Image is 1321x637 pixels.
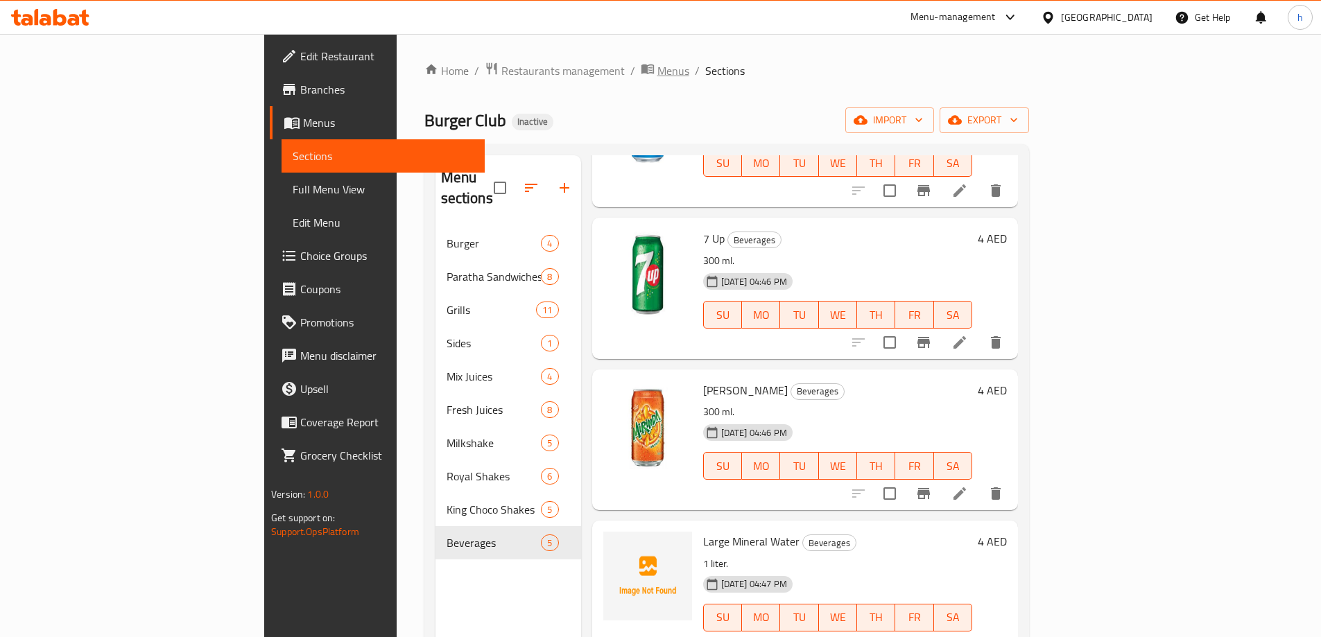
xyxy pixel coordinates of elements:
a: Full Menu View [282,173,485,206]
button: delete [979,174,1012,207]
span: FR [901,607,928,627]
span: Paratha Sandwiches [447,268,542,285]
button: FR [895,604,933,631]
button: WE [819,149,857,177]
span: 5 [542,503,558,516]
span: Inactive [512,116,553,128]
a: Edit menu item [951,485,968,502]
span: WE [824,305,852,325]
span: Select to update [875,176,904,205]
a: Edit menu item [951,182,968,199]
span: Sort sections [515,171,548,204]
span: Branches [300,81,474,98]
img: 7 Up [603,229,692,317]
div: Sides1 [435,326,581,360]
a: Menus [270,106,485,139]
div: items [536,302,558,318]
span: Beverages [728,232,781,248]
span: TU [786,607,813,627]
span: [DATE] 04:46 PM [716,275,793,288]
div: Mix Juices4 [435,360,581,393]
button: import [845,107,934,133]
span: Select to update [875,328,904,357]
a: Sections [282,139,485,173]
span: 5 [542,536,558,550]
span: Grills [447,302,537,318]
button: delete [979,477,1012,510]
span: SA [940,153,967,173]
span: WE [824,153,852,173]
span: 1.0.0 [307,485,329,503]
span: SA [940,607,967,627]
span: SU [709,607,736,627]
span: TU [786,153,813,173]
span: 1 [542,337,558,350]
span: export [951,112,1018,129]
div: items [541,534,558,551]
span: 11 [537,304,558,317]
div: items [541,335,558,351]
span: 8 [542,403,558,417]
span: TH [863,607,890,627]
span: 6 [542,470,558,483]
span: 4 [542,237,558,250]
a: Edit Restaurant [270,40,485,73]
span: Full Menu View [293,181,474,198]
span: Get support on: [271,509,335,527]
span: FR [901,153,928,173]
span: King Choco Shakes [447,501,542,518]
div: Sides [447,335,542,351]
span: Sections [293,148,474,164]
span: Edit Menu [293,214,474,231]
button: TH [857,149,895,177]
div: Milkshake5 [435,426,581,460]
span: Edit Restaurant [300,48,474,64]
div: Beverages [791,383,845,400]
span: TH [863,305,890,325]
div: Beverages [727,232,782,248]
a: Choice Groups [270,239,485,272]
div: Beverages5 [435,526,581,559]
div: Grills11 [435,293,581,326]
div: Fresh Juices8 [435,393,581,426]
span: Beverages [803,535,856,551]
span: Restaurants management [501,62,625,79]
button: delete [979,326,1012,359]
div: Paratha Sandwiches8 [435,260,581,293]
a: Promotions [270,306,485,339]
div: Milkshake [447,435,542,451]
span: import [856,112,923,129]
button: WE [819,604,857,631]
div: Beverages [447,534,542,551]
span: FR [901,305,928,325]
button: TU [780,452,818,480]
span: WE [824,607,852,627]
span: 8 [542,270,558,283]
button: FR [895,301,933,329]
div: items [541,235,558,252]
span: MO [748,305,775,325]
span: Fresh Juices [447,401,542,418]
div: Burger4 [435,227,581,260]
button: Add section [548,171,581,204]
div: Inactive [512,114,553,130]
span: Choice Groups [300,247,474,264]
span: [PERSON_NAME] [703,380,788,401]
button: SA [934,149,972,177]
button: Branch-specific-item [907,174,940,207]
button: FR [895,149,933,177]
a: Support.OpsPlatform [271,523,359,541]
button: FR [895,452,933,480]
div: items [541,501,558,518]
button: MO [742,149,780,177]
span: SA [940,305,967,325]
button: MO [742,301,780,329]
button: TU [780,604,818,631]
button: SU [703,301,742,329]
nav: breadcrumb [424,62,1029,80]
div: items [541,435,558,451]
span: SU [709,456,736,476]
div: King Choco Shakes5 [435,493,581,526]
div: items [541,268,558,285]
